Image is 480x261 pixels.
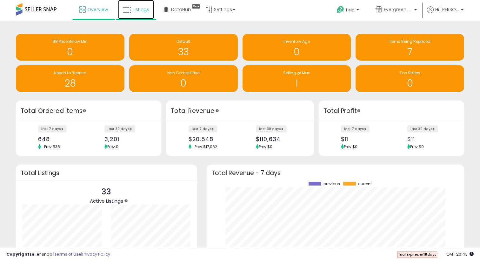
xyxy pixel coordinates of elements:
[190,3,202,10] div: Tooltip anchor
[259,144,272,149] span: Prev: $0
[38,136,84,142] div: 648
[107,144,118,149] span: Prev: 0
[189,136,235,142] div: $20,548
[332,1,365,21] a: Help
[390,39,430,44] span: Items Being Repriced
[427,6,463,21] a: Hi [PERSON_NAME]
[243,65,351,92] a: Selling @ Max 1
[171,107,309,115] h3: Total Revenue
[410,144,424,149] span: Prev: $0
[171,6,191,13] span: DataHub
[384,6,412,13] span: Evergreen Titans
[359,47,461,57] h1: 7
[407,136,453,142] div: $11
[246,47,348,57] h1: 0
[19,47,121,57] h1: 0
[407,125,438,133] label: last 30 days
[6,251,110,258] div: seller snap | |
[90,186,123,198] p: 33
[6,251,30,257] strong: Copyright
[341,125,370,133] label: last 7 days
[211,171,459,175] h3: Total Revenue - 7 days
[359,78,461,88] h1: 0
[283,70,310,75] span: Selling @ Max
[21,107,157,115] h3: Total Ordered Items
[214,108,220,114] div: Tooltip anchor
[21,171,192,175] h3: Total Listings
[435,6,459,13] span: Hi [PERSON_NAME]
[344,144,357,149] span: Prev: $0
[104,125,135,133] label: last 30 days
[356,34,464,61] a: Items Being Repriced 7
[398,252,437,257] span: Trial Expires in days
[54,251,81,257] a: Terms of Use
[82,108,87,114] div: Tooltip anchor
[19,78,121,88] h1: 28
[400,70,420,75] span: Top Sellers
[53,39,88,44] span: BB Price Below Min
[82,251,110,257] a: Privacy Policy
[38,125,67,133] label: last 7 days
[90,198,123,204] span: Active Listings
[243,34,351,61] a: Inventory Age 0
[133,6,149,13] span: Listings
[167,70,199,75] span: Non Competitive
[129,34,238,61] a: Default 33
[356,108,362,114] div: Tooltip anchor
[16,34,124,61] a: BB Price Below Min 0
[123,198,129,204] div: Tooltip anchor
[337,6,344,14] i: Get Help
[132,47,235,57] h1: 33
[346,7,355,13] span: Help
[177,39,190,44] span: Default
[132,78,235,88] h1: 0
[246,78,348,88] h1: 1
[129,65,238,92] a: Non Competitive 0
[54,70,86,75] span: Needs to Reprice
[423,252,427,257] b: 10
[358,182,372,186] span: current
[104,136,150,142] div: 3,201
[356,65,464,92] a: Top Sellers 0
[87,6,108,13] span: Overview
[16,65,124,92] a: Needs to Reprice 28
[256,136,303,142] div: $110,634
[446,251,474,257] span: 2025-08-14 20:43 GMT
[189,125,217,133] label: last 7 days
[283,39,310,44] span: Inventory Age
[323,107,459,115] h3: Total Profit
[341,136,387,142] div: $11
[256,125,287,133] label: last 30 days
[41,144,63,149] span: Prev: 535
[323,182,340,186] span: previous
[191,144,220,149] span: Prev: $17,062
